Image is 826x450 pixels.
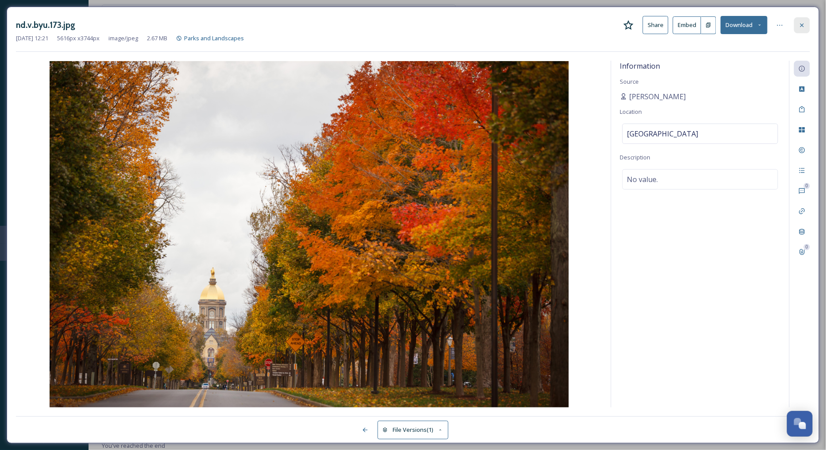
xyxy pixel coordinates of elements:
[57,34,100,43] span: 5616 px x 3744 px
[16,19,75,31] h3: nd.v.byu.173.jpg
[804,244,810,250] div: 0
[721,16,768,34] button: Download
[378,421,448,439] button: File Versions(1)
[620,153,651,161] span: Description
[184,34,244,42] span: Parks and Landscapes
[620,61,660,71] span: Information
[627,174,658,185] span: No value.
[627,128,699,139] span: [GEOGRAPHIC_DATA]
[108,34,138,43] span: image/jpeg
[804,183,810,189] div: 0
[673,16,701,34] button: Embed
[147,34,167,43] span: 2.67 MB
[620,108,642,116] span: Location
[787,411,813,437] button: Open Chat
[620,78,639,85] span: Source
[16,34,48,43] span: [DATE] 12:21
[16,61,602,407] img: 19GZgdhRDI3opxdosLizF3LeoOrEqwG0u.jpg
[643,16,668,34] button: Share
[629,91,686,102] span: [PERSON_NAME]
